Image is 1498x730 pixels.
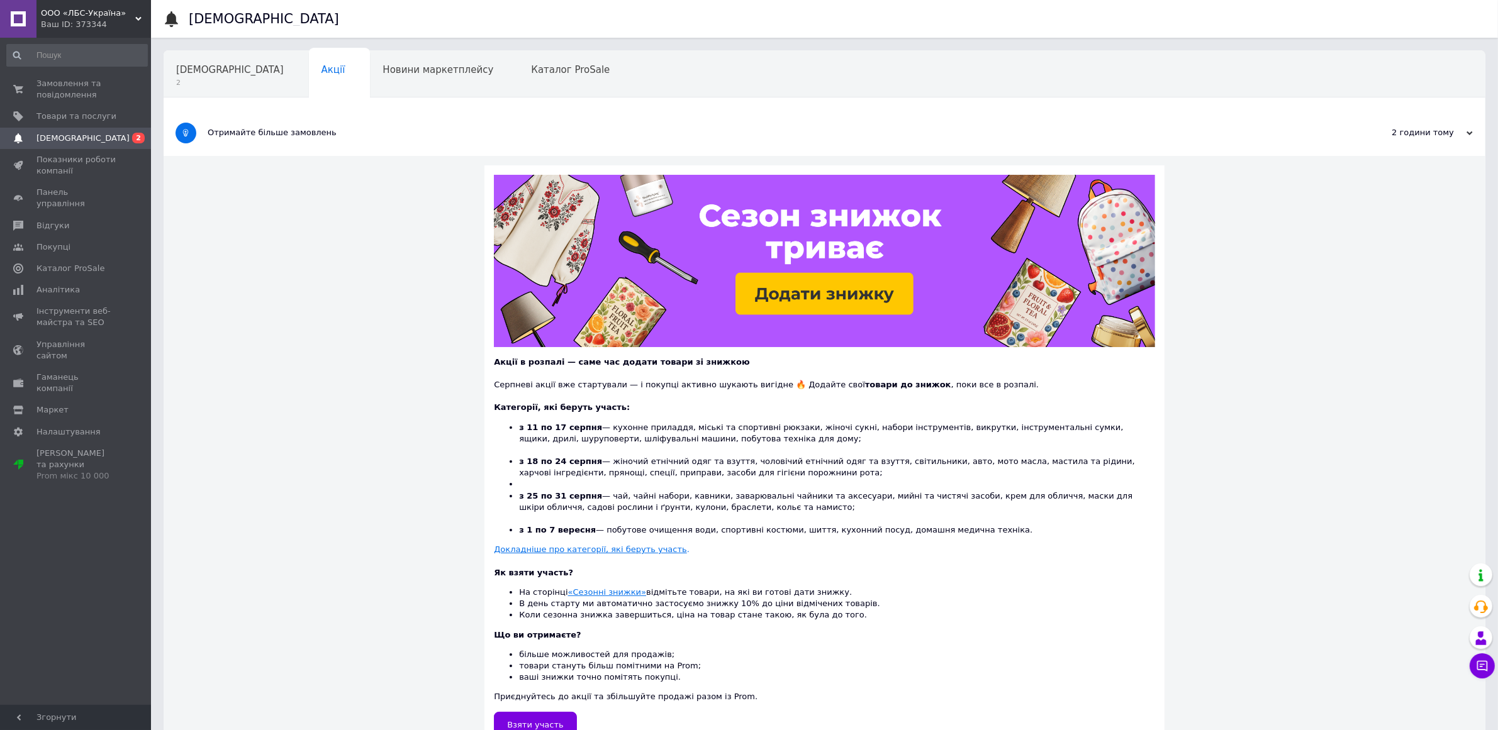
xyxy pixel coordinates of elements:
b: Як взяти участь? [494,568,573,577]
span: ООО «ЛБС-Україна» [41,8,135,19]
b: з 18 по 24 серпня [519,456,602,466]
li: — чай, чайні набори, кавники, заварювальні чайники та аксесуари, мийні та чистячі засоби, крем дл... [519,490,1155,525]
span: [DEMOGRAPHIC_DATA] [36,133,130,144]
a: «Сезонні знижки» [568,587,646,597]
li: ваші знижки точно помітять покупці. [519,672,1155,683]
span: Покупці [36,241,70,253]
a: Докладніше про категорії, які беруть участь. [494,545,690,554]
input: Пошук [6,44,148,67]
span: Маркет [36,404,69,416]
div: Серпневі акції вже стартували — і покупці активно шукають вигідне 🔥 Додайте свої , поки все в роз... [494,368,1155,390]
button: Чат з покупцем [1470,653,1495,678]
span: Взяти участь [507,720,564,729]
b: з 1 по 7 вересня [519,525,596,534]
b: з 25 по 31 серпня [519,491,602,500]
span: Інструменти веб-майстра та SEO [36,306,116,328]
b: Категорії, які беруть участь: [494,402,630,412]
span: Відгуки [36,220,69,231]
span: Налаштування [36,426,101,438]
span: Показники роботи компанії [36,154,116,177]
span: Замовлення та повідомлення [36,78,116,101]
b: товари до знижок [865,380,951,389]
span: Каталог ProSale [531,64,610,75]
li: На сторінці відмітьте товари, на які ви готові дати знижку. [519,587,1155,598]
span: 2 [176,78,284,87]
u: Докладніше про категорії, які беруть участь [494,545,687,554]
b: Що ви отримаєте? [494,630,581,639]
span: 2 [132,133,145,143]
li: товари стануть більш помітними на Prom; [519,660,1155,672]
li: В день старту ми автоматично застосуємо знижку 10% до ціни відмічених товарів. [519,598,1155,609]
span: Товари та послуги [36,111,116,122]
div: Ваш ID: 373344 [41,19,151,30]
b: з 11 по 17 серпня [519,423,602,432]
li: — жіночий етнічний одяг та взуття, чоловічий етнічний одяг та взуття, світильники, авто, мото мас... [519,456,1155,478]
div: 2 години тому [1347,127,1473,138]
span: Аналітика [36,284,80,296]
li: Коли сезонна знижка завершиться, ціна на товар стане такою, як була до того. [519,609,1155,621]
h1: [DEMOGRAPHIC_DATA] [189,11,339,26]
span: Каталог ProSale [36,263,104,274]
div: Приєднуйтесь до акції та збільшуйте продажі разом із Prom. [494,629,1155,703]
li: більше можливостей для продажів; [519,649,1155,660]
span: Новини маркетплейсу [383,64,493,75]
span: [PERSON_NAME] та рахунки [36,448,116,482]
span: Гаманець компанії [36,372,116,394]
span: Управління сайтом [36,339,116,362]
span: Панель управління [36,187,116,209]
span: [DEMOGRAPHIC_DATA] [176,64,284,75]
div: Отримайте більше замовлень [208,127,1347,138]
div: Prom мікс 10 000 [36,470,116,482]
li: — кухонне приладдя, міські та спортивні рюкзаки, жіночі сукні, набори інструментів, викрутки, інс... [519,422,1155,456]
span: Акції [321,64,345,75]
li: — побутове очищення води, спортивні костюми, шиття, кухонний посуд, домашня медична техніка. [519,524,1155,536]
b: Акції в розпалі — саме час додати товари зі знижкою [494,357,749,367]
